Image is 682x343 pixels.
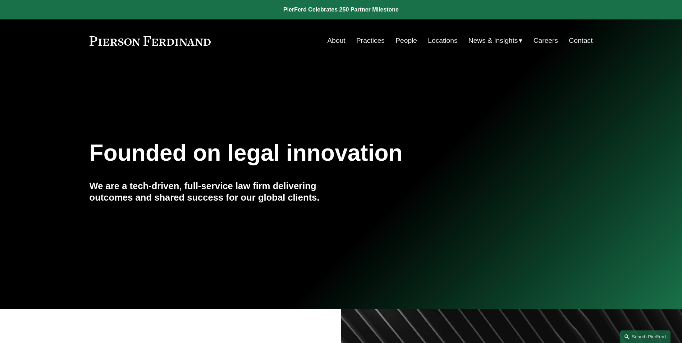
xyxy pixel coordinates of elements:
a: Locations [428,34,457,47]
h4: We are a tech-driven, full-service law firm delivering outcomes and shared success for our global... [90,180,341,203]
a: Practices [356,34,385,47]
span: News & Insights [468,35,518,47]
a: Contact [569,34,592,47]
h1: Founded on legal innovation [90,140,509,166]
a: Careers [534,34,558,47]
a: About [328,34,345,47]
a: Search this site [620,330,670,343]
a: People [395,34,417,47]
a: folder dropdown [468,34,523,47]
